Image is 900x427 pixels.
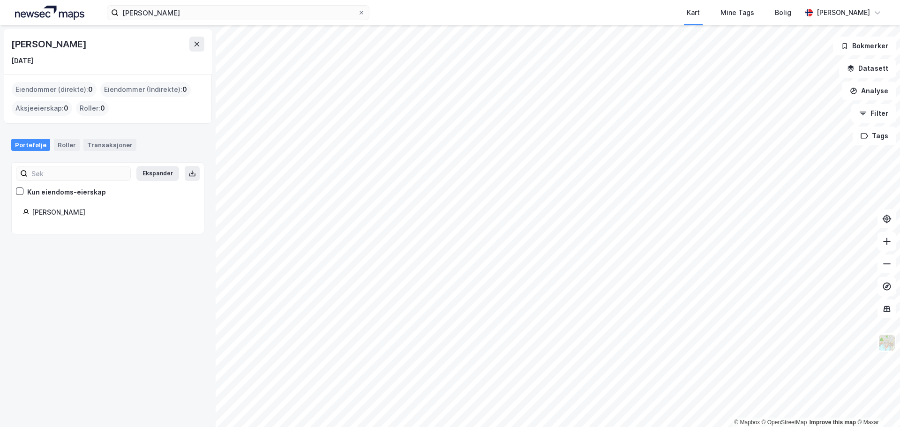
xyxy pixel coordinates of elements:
[88,84,93,95] span: 0
[842,82,896,100] button: Analyse
[76,101,109,116] div: Roller :
[851,104,896,123] button: Filter
[12,82,97,97] div: Eiendommer (direkte) :
[83,139,136,151] div: Transaksjoner
[119,6,358,20] input: Søk på adresse, matrikkel, gårdeiere, leietakere eller personer
[853,382,900,427] iframe: Chat Widget
[775,7,791,18] div: Bolig
[100,103,105,114] span: 0
[54,139,80,151] div: Roller
[734,419,760,426] a: Mapbox
[853,127,896,145] button: Tags
[817,7,870,18] div: [PERSON_NAME]
[136,166,179,181] button: Ekspander
[12,101,72,116] div: Aksjeeierskap :
[762,419,807,426] a: OpenStreetMap
[28,166,130,180] input: Søk
[27,187,106,198] div: Kun eiendoms-eierskap
[32,207,193,218] div: [PERSON_NAME]
[11,37,88,52] div: [PERSON_NAME]
[720,7,754,18] div: Mine Tags
[878,334,896,352] img: Z
[11,55,33,67] div: [DATE]
[182,84,187,95] span: 0
[100,82,191,97] div: Eiendommer (Indirekte) :
[833,37,896,55] button: Bokmerker
[839,59,896,78] button: Datasett
[810,419,856,426] a: Improve this map
[687,7,700,18] div: Kart
[15,6,84,20] img: logo.a4113a55bc3d86da70a041830d287a7e.svg
[64,103,68,114] span: 0
[11,139,50,151] div: Portefølje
